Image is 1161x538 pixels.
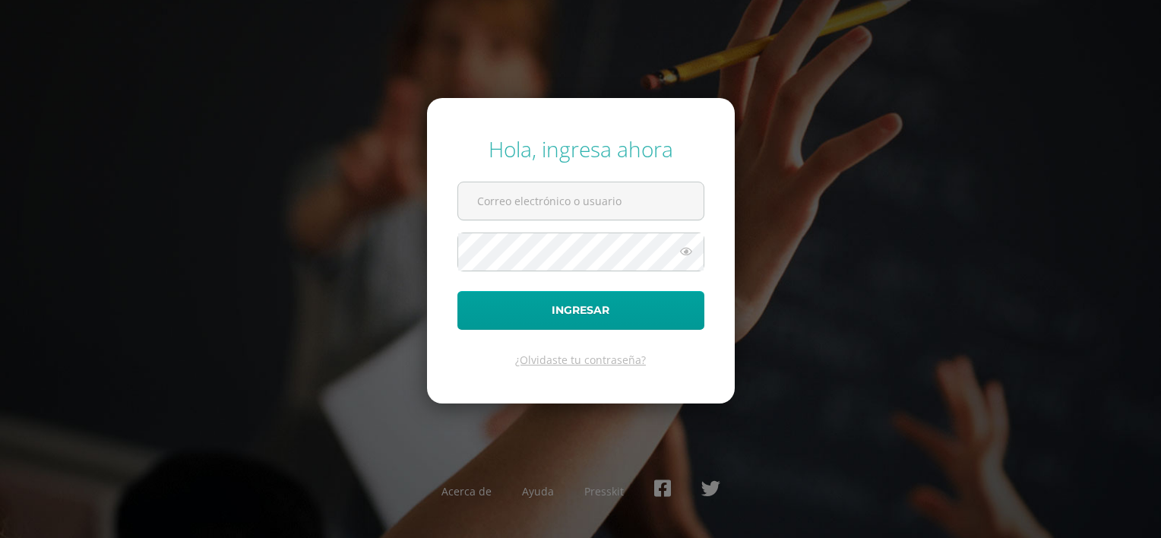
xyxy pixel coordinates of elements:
div: Hola, ingresa ahora [457,134,704,163]
a: Ayuda [522,484,554,498]
a: Acerca de [441,484,492,498]
a: ¿Olvidaste tu contraseña? [515,353,646,367]
a: Presskit [584,484,624,498]
input: Correo electrónico o usuario [458,182,704,220]
button: Ingresar [457,291,704,330]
